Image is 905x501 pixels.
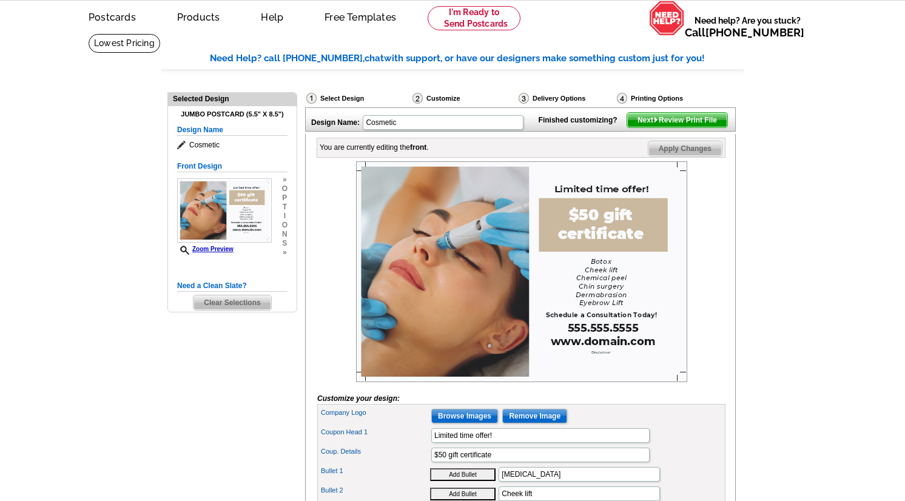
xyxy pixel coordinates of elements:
h4: Jumbo Postcard (5.5" x 8.5") [177,110,288,118]
span: » [282,248,288,257]
h5: Need a Clean Slate? [177,280,288,292]
input: Remove Image [502,409,567,423]
img: Customize [412,93,423,104]
span: chat [365,53,384,64]
label: Bullet 2 [321,485,430,496]
strong: Design Name: [311,118,360,127]
img: Select Design [306,93,317,104]
b: front [410,143,426,152]
span: Cosmetic [177,139,288,151]
input: Browse Images [431,409,498,423]
span: o [282,221,288,230]
iframe: LiveChat chat widget [662,219,905,501]
button: Add Bullet [430,468,496,481]
a: Free Templates [305,2,415,30]
div: Selected Design [168,93,297,104]
a: Products [158,2,240,30]
a: [PHONE_NUMBER] [705,26,804,39]
h5: Design Name [177,124,288,136]
img: Delivery Options [519,93,529,104]
a: Help [241,2,303,30]
span: p [282,193,288,203]
span: Clear Selections [193,295,271,310]
span: i [282,212,288,221]
span: n [282,230,288,239]
span: Next Review Print File [627,113,727,127]
label: Coupon Head 1 [321,427,430,437]
span: o [282,184,288,193]
a: Postcards [69,2,155,30]
div: Need Help? call [PHONE_NUMBER], with support, or have our designers make something custom just fo... [210,52,744,66]
i: Customize your design: [317,394,400,403]
img: Z18893449_00001_1.jpg [177,178,272,243]
div: Delivery Options [517,92,616,104]
a: Zoom Preview [177,246,234,252]
span: s [282,239,288,248]
div: Customize [411,92,517,107]
img: Z18893449_00001_1.jpg [356,161,687,382]
div: Select Design [305,92,411,107]
div: You are currently editing the . [320,142,429,153]
label: Company Logo [321,408,430,418]
label: Coup. Details [321,446,430,457]
img: help [649,1,685,36]
img: Printing Options & Summary [617,93,627,104]
h5: Front Design [177,161,288,172]
div: Printing Options [616,92,724,104]
span: Call [685,26,804,39]
span: » [282,175,288,184]
span: Need help? Are you stuck? [685,15,810,39]
span: Apply Changes [648,141,722,156]
label: Bullet 1 [321,466,430,476]
span: t [282,203,288,212]
img: button-next-arrow-white.png [653,117,659,123]
strong: Finished customizing? [539,116,625,124]
button: Add Bullet [430,488,496,500]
